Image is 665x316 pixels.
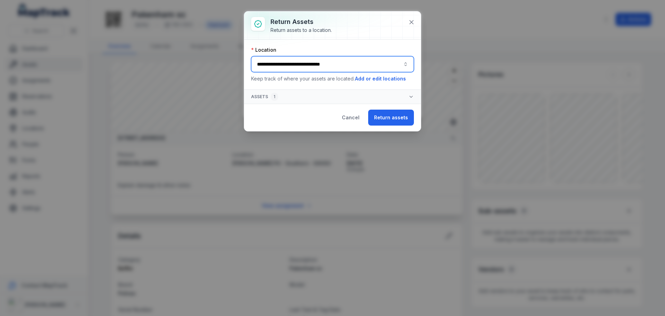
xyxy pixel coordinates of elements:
h3: Return assets [271,17,332,27]
button: Assets1 [244,90,421,104]
button: Cancel [336,110,365,126]
div: 1 [271,93,278,101]
div: Return assets to a location. [271,27,332,34]
p: Keep track of where your assets are located. [251,75,414,83]
button: Return assets [368,110,414,126]
span: Assets [251,93,278,101]
label: Location [251,46,276,53]
button: Add or edit locations [355,75,406,83]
